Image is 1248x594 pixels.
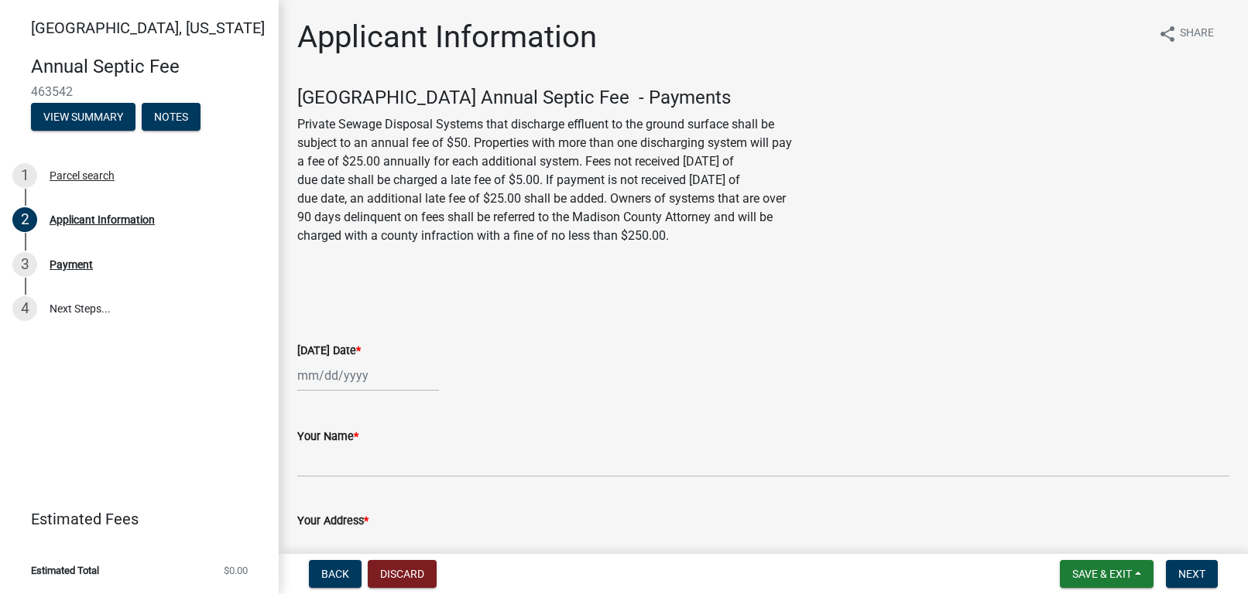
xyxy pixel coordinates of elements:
[1060,560,1154,588] button: Save & Exit
[12,207,37,232] div: 2
[297,87,1229,109] h4: [GEOGRAPHIC_DATA] Annual Septic Fee - Payments
[50,259,93,270] div: Payment
[31,56,266,78] h4: Annual Septic Fee
[297,432,358,442] label: Your Name
[1180,25,1214,43] span: Share
[31,103,135,131] button: View Summary
[12,296,37,321] div: 4
[297,19,597,56] h1: Applicant Information
[12,163,37,188] div: 1
[321,568,349,580] span: Back
[297,516,369,527] label: Your Address
[1158,25,1177,43] i: share
[1146,19,1226,49] button: shareShare
[50,214,155,225] div: Applicant Information
[31,565,99,575] span: Estimated Total
[12,252,37,277] div: 3
[31,84,248,99] span: 463542
[1072,568,1132,580] span: Save & Exit
[297,115,1229,245] p: Private Sewage Disposal Systems that discharge effluent to the ground surface shall be subject to...
[142,111,201,124] wm-modal-confirm: Notes
[31,19,265,37] span: [GEOGRAPHIC_DATA], [US_STATE]
[12,504,254,534] a: Estimated Fees
[31,111,135,124] wm-modal-confirm: Summary
[1166,560,1218,588] button: Next
[1178,568,1205,580] span: Next
[368,560,437,588] button: Discard
[50,170,115,181] div: Parcel search
[297,346,361,357] label: [DATE] Date
[142,103,201,131] button: Notes
[297,360,439,391] input: mm/dd/yyyy
[224,565,248,575] span: $0.00
[309,560,362,588] button: Back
